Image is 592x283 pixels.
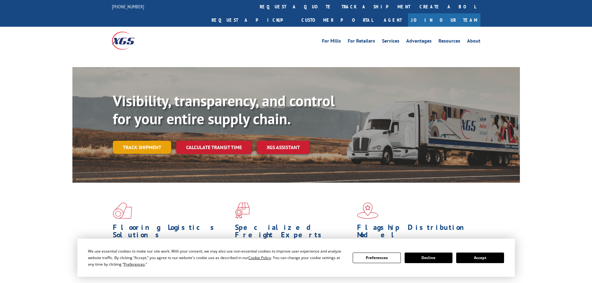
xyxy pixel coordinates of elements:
[88,248,345,267] div: We use essential cookies to make our site work. With your consent, we may also use non-essential ...
[297,13,378,27] a: Customer Portal
[235,203,250,219] img: xgs-icon-focused-on-flooring-red
[467,39,480,45] a: About
[113,141,171,154] a: Track shipment
[207,13,297,27] a: Request a pickup
[408,13,480,27] a: Join Our Team
[353,253,401,263] button: Preferences
[113,224,230,242] h1: Flooring Logistics Solutions
[438,39,460,45] a: Resources
[124,262,145,267] span: Preferences
[456,253,504,263] button: Accept
[112,3,144,10] a: [PHONE_NUMBER]
[176,141,252,154] a: Calculate transit time
[357,203,379,219] img: xgs-icon-flagship-distribution-model-red
[348,39,375,45] a: For Retailers
[248,255,271,260] span: Cookie Policy
[382,39,399,45] a: Services
[405,253,452,263] button: Decline
[77,239,515,277] div: Cookie Consent Prompt
[113,91,335,128] b: Visibility, transparency, and control for your entire supply chain.
[257,141,310,154] a: XGS ASSISTANT
[113,203,132,219] img: xgs-icon-total-supply-chain-intelligence-red
[406,39,432,45] a: Advantages
[378,13,408,27] a: Agent
[235,224,352,242] h1: Specialized Freight Experts
[322,39,341,45] a: For Mills
[357,224,475,242] h1: Flagship Distribution Model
